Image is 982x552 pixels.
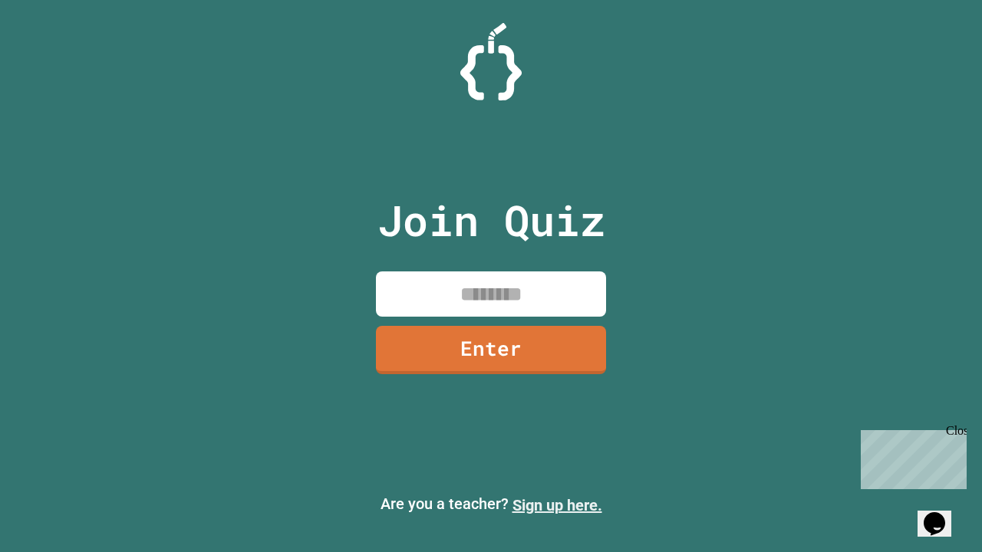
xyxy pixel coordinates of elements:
p: Are you a teacher? [12,492,970,517]
iframe: chat widget [855,424,967,489]
a: Sign up here. [512,496,602,514]
div: Chat with us now!Close [6,6,106,97]
iframe: chat widget [918,491,967,537]
a: Enter [376,326,606,374]
img: Logo.svg [460,23,522,100]
p: Join Quiz [377,189,605,252]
